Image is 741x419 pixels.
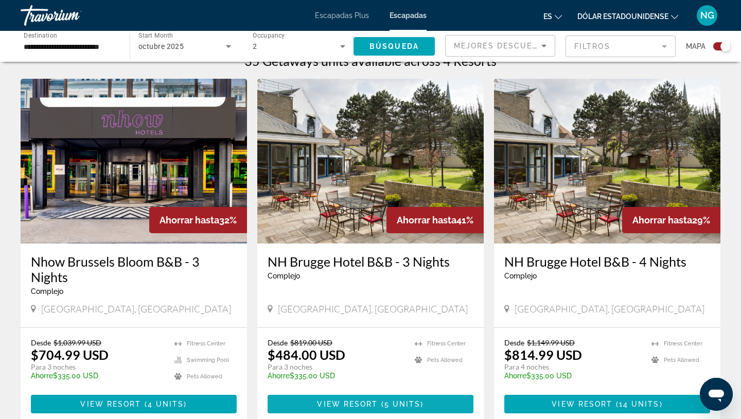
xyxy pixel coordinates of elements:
[31,395,237,413] button: View Resort(4 units)
[612,400,662,408] span: ( )
[31,254,237,285] a: Nhow Brussels Bloom B&B - 3 Nights
[543,9,562,24] button: Cambiar idioma
[694,5,720,26] button: Menú de usuario
[31,338,51,347] span: Desde
[454,40,546,52] mat-select: Sort by
[504,372,526,380] span: Ahorre
[317,400,378,408] span: View Resort
[664,357,699,363] span: Pets Allowed
[257,79,484,243] img: Z004E04X.jpg
[619,400,660,408] span: 14 units
[664,340,702,347] span: Fitness Center
[268,362,404,372] p: Para 3 noches
[384,400,421,408] span: 5 units
[700,10,714,21] font: NG
[253,42,257,50] span: 2
[397,215,456,225] span: Ahorrar hasta
[142,400,187,408] span: ( )
[504,254,710,269] a: NH Brugge Hotel B&B - 4 Nights
[504,395,710,413] button: View Resort(14 units)
[31,287,63,295] span: Complejo
[268,395,473,413] button: View Resort(5 units)
[369,42,419,50] span: Búsqueda
[577,12,668,21] font: Dólar estadounidense
[31,372,53,380] span: Ahorre
[504,362,641,372] p: Para 4 noches
[427,340,466,347] span: Fitness Center
[354,37,435,56] button: Búsqueda
[390,11,427,20] a: Escapadas
[454,42,557,50] span: Mejores descuentos
[253,32,285,39] span: Occupancy
[268,372,404,380] p: $335.00 USD
[21,79,247,243] img: Z014E01X.jpg
[504,347,582,362] p: $814.99 USD
[504,372,641,380] p: $335.00 USD
[268,347,345,362] p: $484.00 USD
[31,347,109,362] p: $704.99 USD
[268,272,300,280] span: Complejo
[278,303,468,315] span: [GEOGRAPHIC_DATA], [GEOGRAPHIC_DATA]
[686,39,705,54] span: Mapa
[504,338,524,347] span: Desde
[187,357,229,363] span: Swimming Pool
[566,35,676,58] button: Filter
[577,9,678,24] button: Cambiar moneda
[31,372,164,380] p: $335.00 USD
[504,272,537,280] span: Complejo
[515,303,704,315] span: [GEOGRAPHIC_DATA], [GEOGRAPHIC_DATA]
[268,254,473,269] a: NH Brugge Hotel B&B - 3 Nights
[149,207,247,233] div: 32%
[527,338,575,347] span: $1,149.99 USD
[290,338,332,347] span: $819.00 USD
[378,400,424,408] span: ( )
[21,2,123,29] a: Travorium
[622,207,720,233] div: 29%
[494,79,720,243] img: Z004I02X.jpg
[138,32,173,39] span: Start Month
[315,11,369,20] a: Escapadas Plus
[552,400,612,408] span: View Resort
[427,357,463,363] span: Pets Allowed
[543,12,552,21] font: es
[31,362,164,372] p: Para 3 noches
[268,372,290,380] span: Ahorre
[41,303,231,315] span: [GEOGRAPHIC_DATA], [GEOGRAPHIC_DATA]
[160,215,219,225] span: Ahorrar hasta
[54,338,101,347] span: $1,039.99 USD
[138,42,184,50] span: octubre 2025
[148,400,184,408] span: 4 units
[187,373,222,380] span: Pets Allowed
[80,400,141,408] span: View Resort
[700,378,733,411] iframe: Botón para iniciar la ventana de mensajería
[386,207,484,233] div: 41%
[632,215,692,225] span: Ahorrar hasta
[268,338,288,347] span: Desde
[187,340,225,347] span: Fitness Center
[24,31,57,39] span: Destination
